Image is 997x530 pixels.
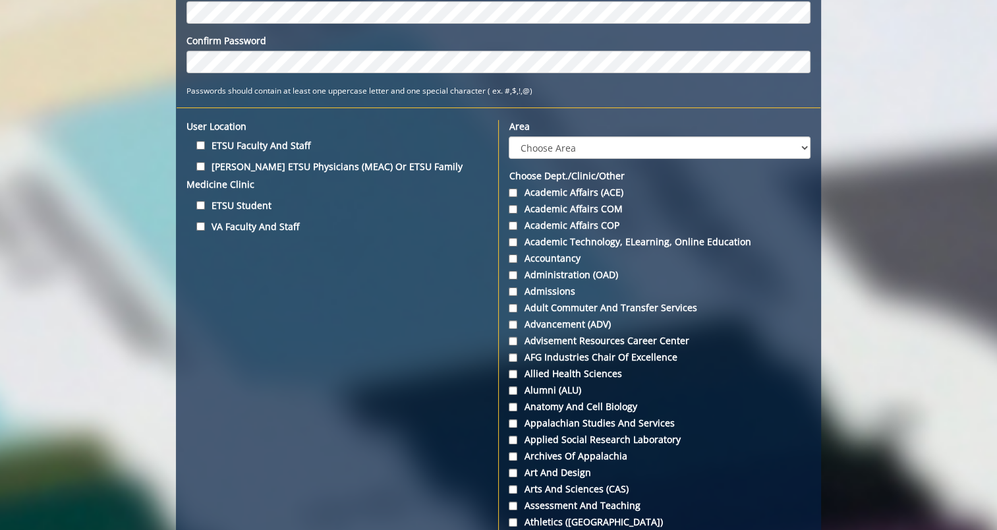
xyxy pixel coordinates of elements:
label: ETSU Student [186,196,488,214]
label: Academic Technology, eLearning, Online Education [509,235,810,249]
label: Archives of Appalachia [509,450,810,463]
label: AFG Industries Chair of Excellence [509,351,810,364]
label: Allied Health Sciences [509,367,810,380]
label: Assessment and Teaching [509,499,810,512]
label: Area [509,120,810,133]
label: Academic Affairs (ACE) [509,186,810,199]
label: Choose Dept./Clinic/Other [509,169,810,183]
label: [PERSON_NAME] ETSU Physicians (MEAC) or ETSU Family Medicine Clinic [186,158,488,193]
label: Art and Design [509,466,810,479]
label: Accountancy [509,252,810,265]
label: Academic Affairs COM [509,202,810,216]
label: VA Faculty and Staff [186,218,488,235]
label: Appalachian Studies and Services [509,417,810,430]
label: Administration (OAD) [509,268,810,281]
label: Anatomy and Cell Biology [509,400,810,413]
label: Athletics ([GEOGRAPHIC_DATA]) [509,515,810,529]
label: ETSU Faculty and Staff [186,136,488,154]
label: Advisement Resources Career Center [509,334,810,347]
label: User location [186,120,488,133]
label: Adult Commuter and Transfer Services [509,301,810,314]
label: Academic Affairs COP [509,219,810,232]
label: Alumni (ALU) [509,384,810,397]
label: Arts and Sciences (CAS) [509,483,810,496]
label: Admissions [509,285,810,298]
label: Advancement (ADV) [509,318,810,331]
label: Applied Social Research Laboratory [509,433,810,446]
small: Passwords should contain at least one uppercase letter and one special character ( ex. #,$,!,@) [186,85,532,96]
label: Confirm Password [186,34,811,47]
